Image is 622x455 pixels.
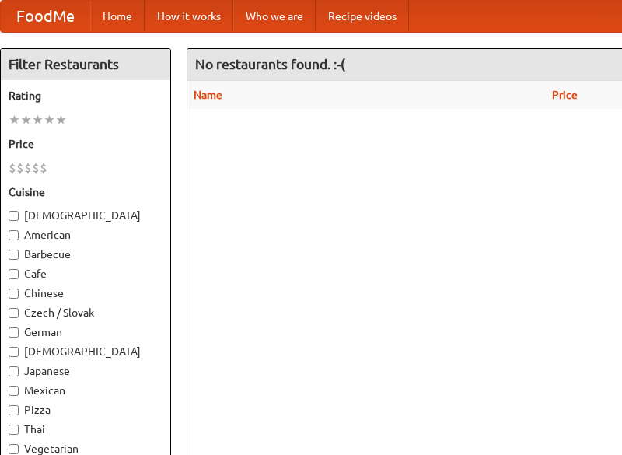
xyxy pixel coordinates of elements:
label: [DEMOGRAPHIC_DATA] [9,208,162,223]
label: [DEMOGRAPHIC_DATA] [9,344,162,359]
h5: Price [9,136,162,152]
li: $ [40,159,47,177]
label: Czech / Slovak [9,305,162,320]
label: Chinese [9,285,162,301]
input: Cafe [9,269,19,279]
label: Japanese [9,363,162,379]
li: ★ [32,111,44,128]
a: Name [194,89,222,101]
input: Barbecue [9,250,19,260]
li: $ [24,159,32,177]
li: ★ [9,111,20,128]
a: FoodMe [1,1,90,32]
li: ★ [20,111,32,128]
label: German [9,324,162,340]
label: Pizza [9,402,162,418]
input: Japanese [9,366,19,376]
li: $ [32,159,40,177]
a: Who we are [233,1,316,32]
li: $ [9,159,16,177]
label: Mexican [9,383,162,398]
label: American [9,227,162,243]
input: Chinese [9,289,19,299]
h5: Cuisine [9,184,162,200]
input: Pizza [9,405,19,415]
a: Recipe videos [316,1,409,32]
li: ★ [44,111,55,128]
h4: Filter Restaurants [1,49,170,80]
input: [DEMOGRAPHIC_DATA] [9,211,19,221]
a: Price [552,89,578,101]
h5: Rating [9,88,162,103]
input: Czech / Slovak [9,308,19,318]
ng-pluralize: No restaurants found. :-( [195,57,345,72]
li: ★ [55,111,67,128]
input: American [9,230,19,240]
a: How it works [145,1,233,32]
label: Thai [9,422,162,437]
label: Cafe [9,266,162,282]
input: German [9,327,19,338]
input: Thai [9,425,19,435]
input: [DEMOGRAPHIC_DATA] [9,347,19,357]
li: $ [16,159,24,177]
a: Home [90,1,145,32]
label: Barbecue [9,247,162,262]
input: Vegetarian [9,444,19,454]
input: Mexican [9,386,19,396]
